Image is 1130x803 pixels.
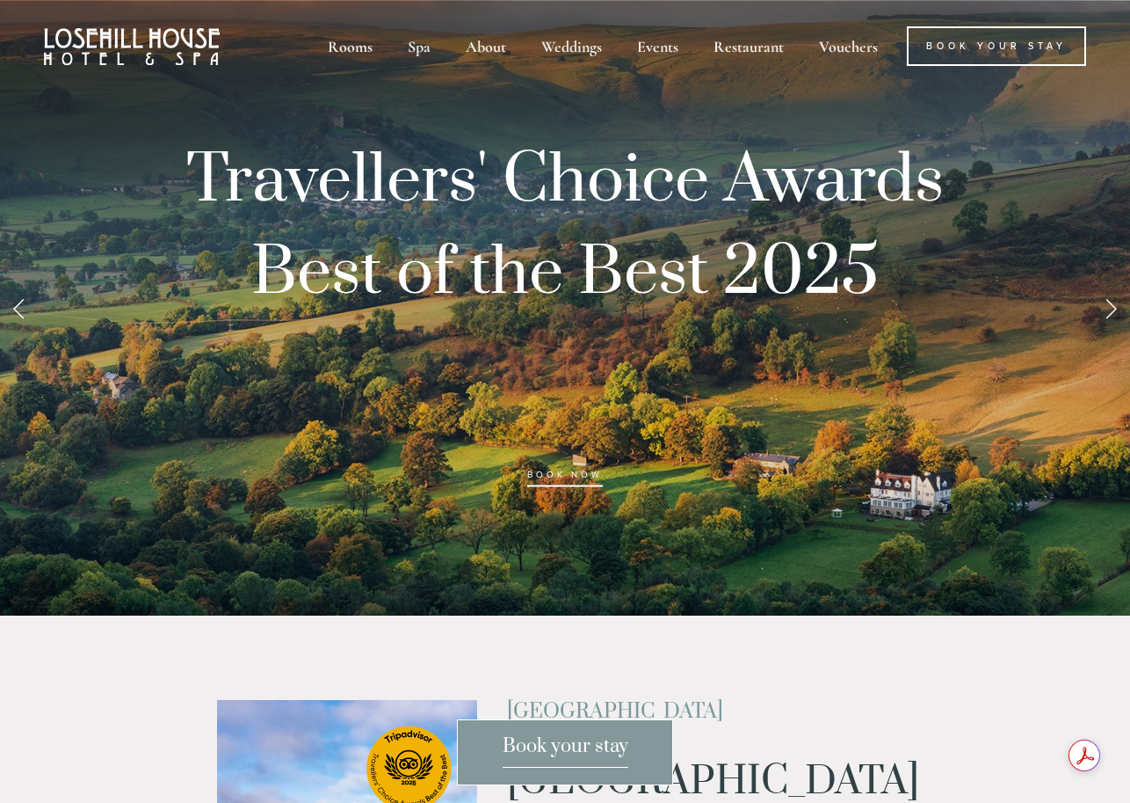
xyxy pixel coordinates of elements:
[503,734,628,768] span: Book your stay
[117,135,1013,504] p: Travellers' Choice Awards Best of the Best 2025
[698,26,800,66] div: Restaurant
[525,26,618,66] div: Weddings
[392,26,446,66] div: Spa
[621,26,694,66] div: Events
[907,26,1086,66] a: Book Your Stay
[507,700,912,723] h2: [GEOGRAPHIC_DATA]
[44,28,220,65] img: Losehill House
[527,470,603,487] a: BOOK NOW
[312,26,388,66] div: Rooms
[457,719,673,785] a: Book your stay
[803,26,894,66] a: Vouchers
[1091,281,1130,334] a: Next Slide
[450,26,522,66] div: About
